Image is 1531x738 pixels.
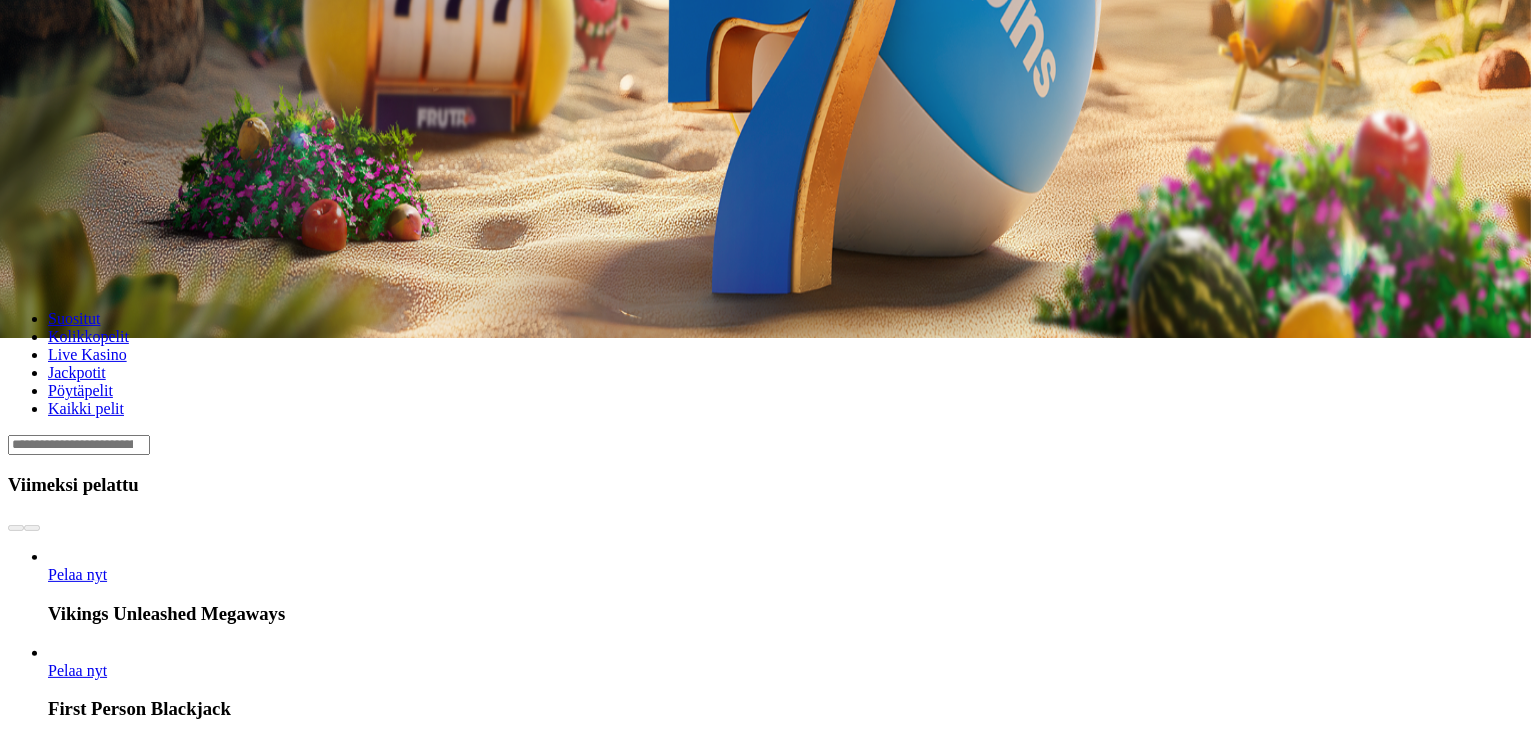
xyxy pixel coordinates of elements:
nav: Lobby [8,276,1523,418]
a: Vikings Unleashed Megaways [48,566,107,583]
button: prev slide [8,525,24,531]
h3: Vikings Unleashed Megaways [48,603,1523,625]
span: Pelaa nyt [48,662,107,679]
a: Jackpotit [48,364,106,381]
a: Kolikkopelit [48,328,129,345]
input: Search [8,435,150,455]
a: Pöytäpelit [48,382,113,399]
article: Vikings Unleashed Megaways [48,548,1523,625]
h3: First Person Blackjack [48,698,1523,720]
button: next slide [24,525,40,531]
a: First Person Blackjack [48,662,107,679]
a: Kaikki pelit [48,400,124,417]
h3: Viimeksi pelattu [8,474,1523,496]
a: Suositut [48,310,100,327]
header: Lobby [8,276,1523,455]
span: Pelaa nyt [48,566,107,583]
a: Live Kasino [48,346,127,363]
article: First Person Blackjack [48,644,1523,721]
